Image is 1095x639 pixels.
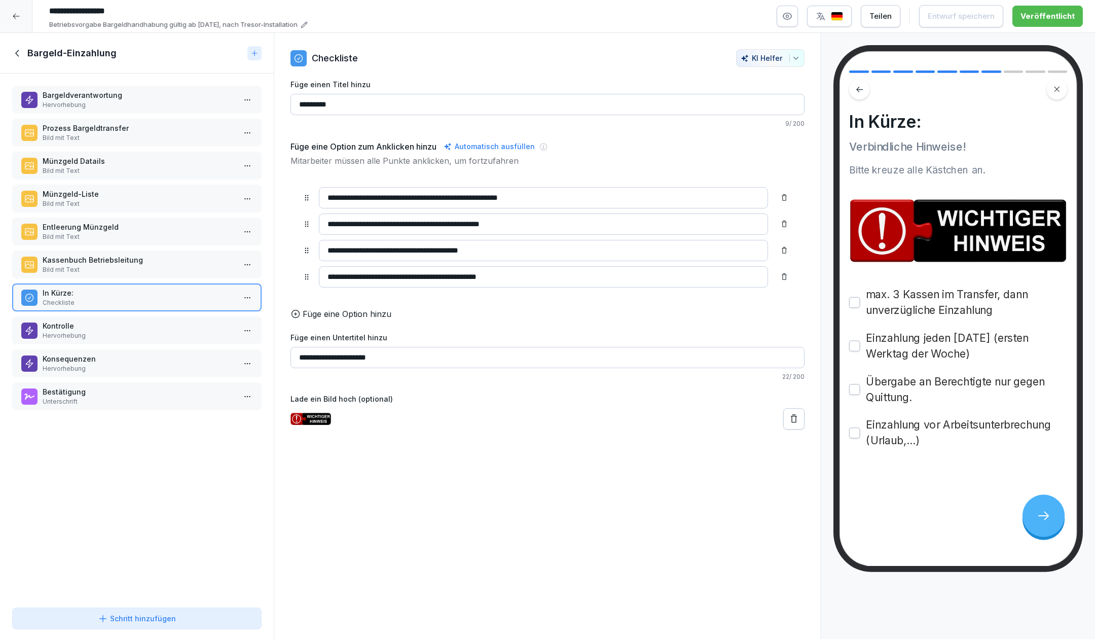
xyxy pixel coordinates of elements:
[290,394,805,404] label: Lade ein Bild hoch (optional)
[919,5,1003,27] button: Entwurf speichern
[43,331,235,340] p: Hervorhebung
[849,139,1067,155] p: Verbindliche Hinweise!
[741,54,800,62] div: KI Helfer
[849,199,1067,263] img: pp6uepveurgvbytaqufw8ryc.png
[43,189,235,199] p: Münzgeld-Liste
[12,382,262,410] div: BestätigungUnterschrift
[43,166,235,175] p: Bild mit Text
[312,51,358,65] p: Checkliste
[43,288,235,298] p: In Kürze:
[866,417,1067,449] p: Einzahlung vor Arbeitsunterbrechung (Urlaub,...)
[12,119,262,147] div: Prozess BargeldtransferBild mit Text
[43,364,235,373] p: Hervorhebung
[43,265,235,274] p: Bild mit Text
[43,232,235,241] p: Bild mit Text
[290,119,805,128] p: 9 / 200
[43,199,235,208] p: Bild mit Text
[831,12,843,21] img: de.svg
[866,374,1067,405] p: Übergabe an Berechtigte nur gegen Quittung.
[861,5,900,27] button: Teilen
[12,251,262,278] div: Kassenbuch BetriebsleitungBild mit Text
[12,608,262,629] button: Schritt hinzufügen
[290,413,331,425] img: pp6uepveurgvbytaqufw8ryc.png
[866,331,1067,362] p: Einzahlung jeden [DATE] (ersten Werktag der Woche)
[442,140,537,153] div: Automatisch ausfüllen
[12,152,262,180] div: Münzgeld DatailsBild mit Text
[43,222,235,232] p: Entleerung Münzgeld
[43,386,235,397] p: Bestätigung
[43,123,235,133] p: Prozess Bargeldtransfer
[866,287,1067,318] p: max. 3 Kassen im Transfer, dann unverzügliche Einzahlung
[43,298,235,307] p: Checkliste
[43,156,235,166] p: Münzgeld Datails
[290,332,805,343] label: Füge einen Untertitel hinzu
[290,79,805,90] label: Füge einen Titel hinzu
[12,349,262,377] div: KonsequenzenHervorhebung
[27,47,117,59] h1: Bargeld-Einzahlung
[43,321,235,331] p: Kontrolle
[849,162,1067,177] div: Bitte kreuze alle Kästchen an.
[12,316,262,344] div: KontrolleHervorhebung
[12,283,262,311] div: In Kürze:Checkliste
[98,613,176,624] div: Schritt hinzufügen
[43,133,235,143] p: Bild mit Text
[43,90,235,100] p: Bargeldverantwortung
[290,372,805,381] p: 22 / 200
[12,218,262,245] div: Entleerung MünzgeldBild mit Text
[1020,11,1075,22] div: Veröffentlicht
[1012,6,1083,27] button: Veröffentlicht
[869,11,892,22] div: Teilen
[49,20,298,30] p: Betriebsvorgabe Bargeldhandhabung gültig ab [DATE], nach Tresor-Installation
[12,185,262,212] div: Münzgeld-ListeBild mit Text
[43,255,235,265] p: Kassenbuch Betriebsleitung
[849,112,1067,132] h4: In Kürze:
[12,86,262,114] div: BargeldverantwortungHervorhebung
[43,100,235,110] p: Hervorhebung
[736,49,805,67] button: KI Helfer
[303,308,391,320] p: Füge eine Option hinzu
[290,155,805,167] p: Mitarbeiter müssen alle Punkte anklicken, um fortzufahren
[290,140,436,153] h5: Füge eine Option zum Anklicken hinzu
[43,353,235,364] p: Konsequenzen
[43,397,235,406] p: Unterschrift
[928,11,995,22] div: Entwurf speichern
